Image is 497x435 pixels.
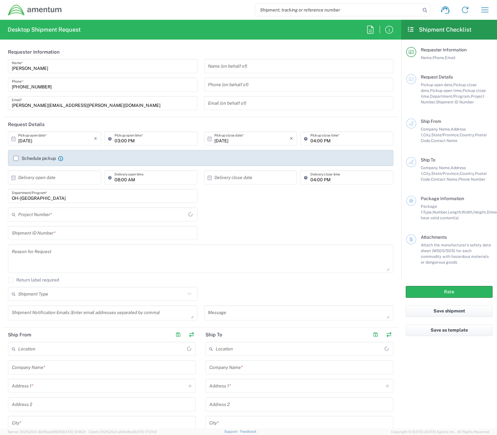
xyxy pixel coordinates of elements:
span: Company Name, [421,127,451,131]
span: Name, [421,55,433,60]
span: Pickup open date, [421,82,453,87]
span: Phone, [433,55,445,60]
span: Pickup open time, [430,88,463,93]
span: State/Province, [431,171,460,176]
span: Country, [460,132,475,137]
span: Department/Program, [430,94,471,99]
span: Package Information [421,196,464,201]
span: Request Details [421,74,453,79]
img: dyncorp [8,4,62,16]
span: Contact Name [431,138,457,143]
input: Shipment, tracking or reference number [255,4,420,16]
span: Client: 2025.20.0-e640dba [89,430,157,434]
i: × [290,133,293,144]
a: Feedback [240,430,256,433]
h2: Ship To [205,332,222,338]
span: Country, [460,171,475,176]
span: Ship From [421,119,441,124]
span: Width, [462,210,473,214]
button: Rate [406,286,493,298]
label: Schedule pickup [13,156,56,161]
span: Type, [423,210,433,214]
span: Requester Information [421,47,467,52]
span: Phone Number [458,177,486,182]
button: Save as template [406,324,493,336]
span: Shipment ID Number [436,100,474,104]
span: [DATE] 10:18:31 [62,430,86,434]
span: State/Province, [431,132,460,137]
span: Company Name, [421,165,451,170]
h2: Ship From [8,332,31,338]
span: City, [423,132,431,137]
span: [DATE] 17:21:12 [133,430,157,434]
button: Save shipment [406,305,493,317]
span: Length, [448,210,462,214]
span: City, [423,171,431,176]
label: Return label required [8,277,59,282]
span: Height, [473,210,487,214]
h2: Request Details [8,121,45,128]
i: × [94,133,97,144]
span: Package 1: [421,204,437,214]
h2: Requester Information [8,49,60,55]
h2: Shipment Checklist [407,26,471,34]
span: Contact Name, [431,177,458,182]
span: Copyright © [DATE]-[DATE] Agistix Inc., All Rights Reserved [391,429,489,435]
h2: Desktop Shipment Request [8,26,81,34]
span: Attachments [421,235,447,240]
span: Server: 2025.20.0-32d5ea39505 [8,430,86,434]
span: Ship To [421,157,435,162]
span: Attach the manufacturer’s safety data sheet (MSDS/SDS) for each commodity with hazardous material... [421,243,491,265]
span: Email [445,55,456,60]
span: Number, [433,210,448,214]
a: Support [224,430,240,433]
